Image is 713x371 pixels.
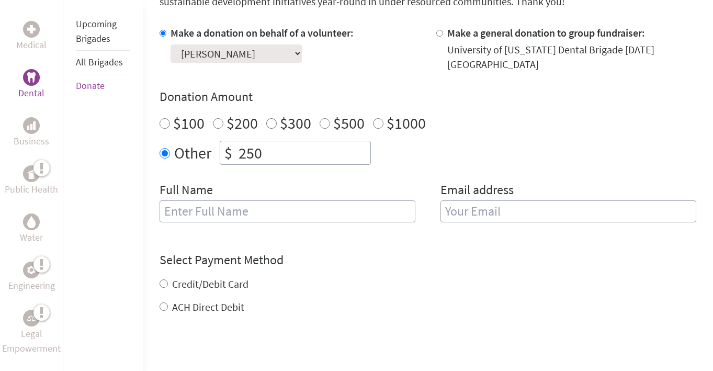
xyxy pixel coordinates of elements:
img: Engineering [27,266,36,274]
p: Dental [18,86,44,100]
a: DentalDental [18,69,44,100]
img: Business [27,121,36,130]
input: Enter Full Name [160,200,415,222]
img: Dental [27,72,36,82]
label: $300 [280,113,311,133]
a: Public HealthPublic Health [5,165,58,197]
p: Business [14,134,49,149]
label: $200 [227,113,258,133]
div: Legal Empowerment [23,310,40,327]
p: Water [20,230,43,245]
div: $ [220,141,236,164]
label: Make a donation on behalf of a volunteer: [171,26,354,39]
div: Engineering [23,262,40,278]
p: Public Health [5,182,58,197]
li: All Brigades [76,51,130,74]
label: Other [174,141,211,165]
label: $500 [333,113,365,133]
p: Engineering [8,278,55,293]
label: Credit/Debit Card [172,277,248,290]
label: $1000 [387,113,426,133]
input: Your Email [440,200,696,222]
div: Water [23,213,40,230]
a: All Brigades [76,56,123,68]
label: Email address [440,182,514,200]
p: Medical [16,38,47,52]
label: Make a general donation to group fundraiser: [447,26,645,39]
a: MedicalMedical [16,21,47,52]
div: University of [US_STATE] Dental Brigade [DATE] [GEOGRAPHIC_DATA] [447,42,696,72]
img: Medical [27,25,36,33]
h4: Select Payment Method [160,252,696,268]
li: Upcoming Brigades [76,13,130,51]
label: ACH Direct Debit [172,300,244,313]
a: BusinessBusiness [14,117,49,149]
a: EngineeringEngineering [8,262,55,293]
img: Public Health [27,168,36,179]
a: Legal EmpowermentLegal Empowerment [2,310,61,356]
div: Medical [23,21,40,38]
label: $100 [173,113,205,133]
a: Donate [76,80,105,92]
div: Public Health [23,165,40,182]
input: Enter Amount [236,141,370,164]
img: Legal Empowerment [27,315,36,321]
div: Business [23,117,40,134]
a: WaterWater [20,213,43,245]
h4: Donation Amount [160,88,696,105]
p: Legal Empowerment [2,327,61,356]
a: Upcoming Brigades [76,18,117,44]
img: Water [27,216,36,228]
li: Donate [76,74,130,97]
div: Dental [23,69,40,86]
label: Full Name [160,182,213,200]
